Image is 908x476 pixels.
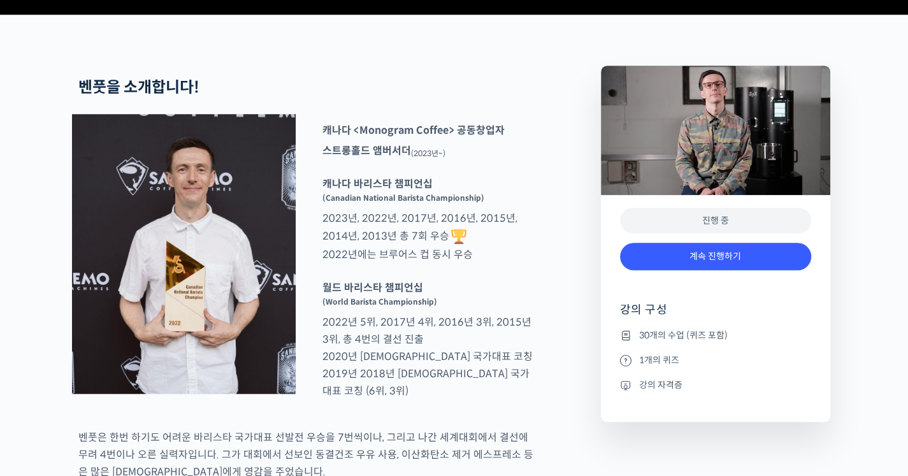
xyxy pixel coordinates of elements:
[322,281,423,294] strong: 월드 바리스타 챔피언십
[117,390,132,400] span: 대화
[322,177,433,191] strong: 캐나다 바리스타 챔피언십
[316,279,540,400] p: 2022년 5위, 2017년 4위, 2016년 3위, 2015년 3위, 총 4번의 결선 진출 2020년 [DEMOGRAPHIC_DATA] 국가대표 코칭 2019년 2018년 ...
[316,175,540,263] p: 2023년, 2022년, 2017년, 2016년, 2015년, 2014년, 2013년 총 7회 우승 2022년에는 브루어스 컵 동시 우승
[620,328,811,343] li: 30개의 수업 (퀴즈 포함)
[620,243,811,270] a: 계속 진행하기
[78,78,533,97] h2: 벤풋을 소개합니다!
[620,302,811,328] h4: 강의 구성
[620,352,811,368] li: 1개의 퀴즈
[4,370,84,402] a: 홈
[84,370,164,402] a: 대화
[322,193,484,203] sup: (Canadian National Barista Championship)
[620,377,811,393] li: 강의 자격증
[322,144,411,157] strong: 스트롱홀드 앰버서더
[164,370,245,402] a: 설정
[322,297,437,307] sup: (World Barista Championship)
[40,389,48,400] span: 홈
[620,208,811,234] div: 진행 중
[411,148,445,158] sub: (2023년~)
[451,229,466,244] img: 🏆
[197,389,212,400] span: 설정
[322,124,505,137] strong: 캐나다 <Monogram Coffee> 공동창업자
